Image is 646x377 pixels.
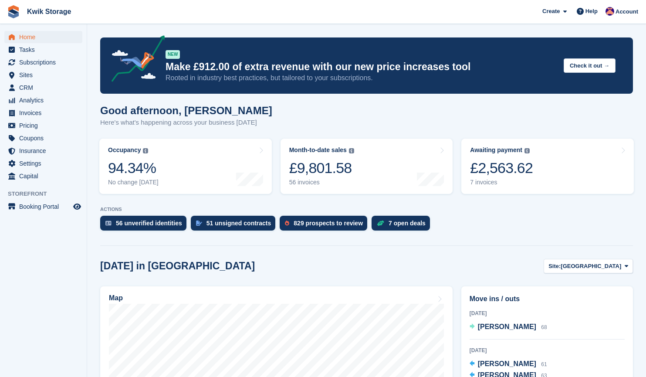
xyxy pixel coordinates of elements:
a: menu [4,69,82,81]
p: Rooted in industry best practices, but tailored to your subscriptions. [166,73,557,83]
a: menu [4,82,82,94]
img: icon-info-grey-7440780725fd019a000dd9b08b2336e03edf1995a4989e88bcd33f0948082b44.svg [143,148,148,153]
span: [GEOGRAPHIC_DATA] [561,262,621,271]
a: menu [4,200,82,213]
p: ACTIONS [100,207,633,212]
div: 56 unverified identities [116,220,182,227]
img: contract_signature_icon-13c848040528278c33f63329250d36e43548de30e8caae1d1a13099fd9432cc5.svg [196,221,202,226]
a: menu [4,119,82,132]
a: 829 prospects to review [280,216,372,235]
span: Insurance [19,145,71,157]
div: 829 prospects to review [294,220,363,227]
div: NEW [166,50,180,59]
a: menu [4,157,82,170]
span: Site: [548,262,561,271]
span: Storefront [8,190,87,198]
span: Home [19,31,71,43]
span: Help [585,7,598,16]
h2: Map [109,294,123,302]
a: menu [4,56,82,68]
a: 51 unsigned contracts [191,216,280,235]
a: Awaiting payment £2,563.62 7 invoices [461,139,634,194]
a: Month-to-date sales £9,801.58 56 invoices [281,139,453,194]
span: Subscriptions [19,56,71,68]
button: Check it out → [564,58,616,73]
h2: [DATE] in [GEOGRAPHIC_DATA] [100,260,255,272]
span: Settings [19,157,71,170]
div: £2,563.62 [470,159,533,177]
div: £9,801.58 [289,159,354,177]
span: Coupons [19,132,71,144]
a: Preview store [72,201,82,212]
span: [PERSON_NAME] [478,360,536,367]
span: Invoices [19,107,71,119]
img: verify_identity-adf6edd0f0f0b5bbfe63781bf79b02c33cf7c696d77639b501bdc392416b5a36.svg [105,221,112,226]
span: Account [616,7,638,16]
div: 94.34% [108,159,159,177]
a: menu [4,31,82,43]
img: deal-1b604bf984904fb50ccaf53a9ad4b4a5d6e5aea283cecdc64d6e3604feb123c2.svg [377,220,384,226]
span: Analytics [19,94,71,106]
img: prospect-51fa495bee0391a8d652442698ab0144808aea92771e9ea1ae160a38d050c398.svg [285,221,289,226]
a: 7 open deals [372,216,434,235]
a: Kwik Storage [24,4,74,19]
div: [DATE] [470,309,625,317]
img: icon-info-grey-7440780725fd019a000dd9b08b2336e03edf1995a4989e88bcd33f0948082b44.svg [349,148,354,153]
div: 7 open deals [389,220,426,227]
a: [PERSON_NAME] 68 [470,322,547,333]
span: Pricing [19,119,71,132]
span: Capital [19,170,71,182]
h2: Move ins / outs [470,294,625,304]
a: menu [4,94,82,106]
div: 51 unsigned contracts [206,220,271,227]
div: Awaiting payment [470,146,522,154]
img: Jade Stanley [605,7,614,16]
p: Here's what's happening across your business [DATE] [100,118,272,128]
a: 56 unverified identities [100,216,191,235]
a: [PERSON_NAME] 61 [470,359,547,370]
button: Site: [GEOGRAPHIC_DATA] [544,259,633,273]
a: menu [4,107,82,119]
a: menu [4,132,82,144]
img: icon-info-grey-7440780725fd019a000dd9b08b2336e03edf1995a4989e88bcd33f0948082b44.svg [524,148,530,153]
p: Make £912.00 of extra revenue with our new price increases tool [166,61,557,73]
span: CRM [19,82,71,94]
span: Create [542,7,560,16]
img: stora-icon-8386f47178a22dfd0bd8f6a31ec36ba5ce8667c1dd55bd0f319d3a0aa187defe.svg [7,5,20,18]
a: menu [4,145,82,157]
span: 68 [541,324,547,330]
div: 7 invoices [470,179,533,186]
div: [DATE] [470,346,625,354]
a: Occupancy 94.34% No change [DATE] [99,139,272,194]
span: 61 [541,361,547,367]
img: price-adjustments-announcement-icon-8257ccfd72463d97f412b2fc003d46551f7dbcb40ab6d574587a9cd5c0d94... [104,35,165,85]
div: Month-to-date sales [289,146,347,154]
span: Sites [19,69,71,81]
span: Tasks [19,44,71,56]
div: 56 invoices [289,179,354,186]
span: [PERSON_NAME] [478,323,536,330]
h1: Good afternoon, [PERSON_NAME] [100,105,272,116]
a: menu [4,44,82,56]
div: Occupancy [108,146,141,154]
a: menu [4,170,82,182]
div: No change [DATE] [108,179,159,186]
span: Booking Portal [19,200,71,213]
